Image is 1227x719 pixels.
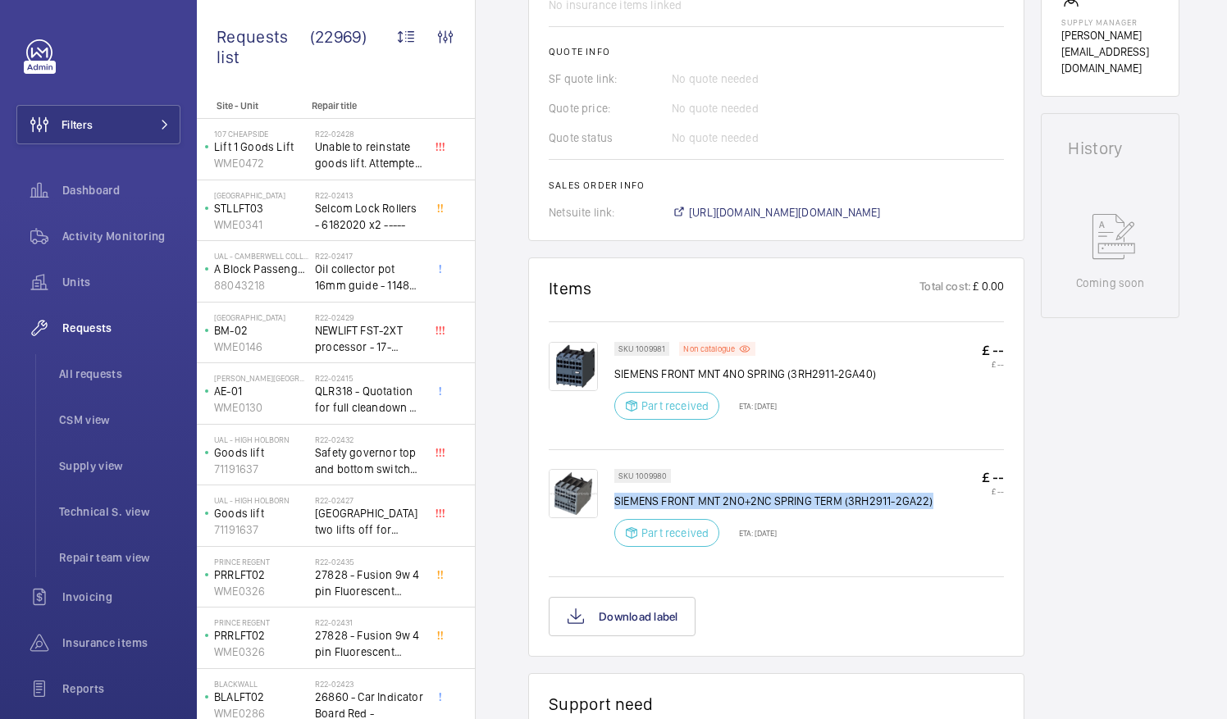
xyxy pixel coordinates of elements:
p: SIEMENS FRONT MNT 4NO SPRING (3RH2911-2GA40) [614,366,876,382]
p: 88043218 [214,277,308,294]
h2: R22-02432 [315,435,423,444]
p: UAL - High Holborn [214,435,308,444]
p: Prince Regent [214,617,308,627]
p: WME0130 [214,399,308,416]
p: Supply manager [1061,17,1159,27]
a: [URL][DOMAIN_NAME][DOMAIN_NAME] [672,204,881,221]
p: Blackwall [214,679,308,689]
img: bes2R2Vp3kDsbhGEOCNSoe1jRm5UJyWFohfxRthJ9LDzmaQy.jpeg [549,469,598,518]
h2: R22-02428 [315,129,423,139]
p: [PERSON_NAME][EMAIL_ADDRESS][DOMAIN_NAME] [1061,27,1159,76]
span: NEWLIFT FST-2XT processor - 17-02000003 1021,00 euros x1 [315,322,423,355]
span: QLR318 - Quotation for full cleandown of lift and motor room at, Workspace, [PERSON_NAME][GEOGRAP... [315,383,423,416]
p: SKU 1009981 [618,346,665,352]
span: Requests [62,320,180,336]
span: Supply view [59,457,180,474]
span: [GEOGRAPHIC_DATA] two lifts off for safety governor rope switches at top and bottom. Immediate de... [315,505,423,538]
p: SIEMENS FRONT MNT 2NO+2NC SPRING TERM (3RH2911-2GA22) [614,493,933,509]
p: UAL - High Holborn [214,495,308,505]
h1: Support need [549,694,654,714]
h2: R22-02417 [315,251,423,261]
p: Coming soon [1076,275,1145,291]
span: Units [62,274,180,290]
p: UAL - Camberwell College of Arts [214,251,308,261]
h2: R22-02413 [315,190,423,200]
p: BM-02 [214,322,308,339]
span: Safety governor top and bottom switches not working from an immediate defect. Lift passenger lift... [315,444,423,477]
p: A Block Passenger Lift 2 (B) L/H [214,261,308,277]
p: Part received [641,525,709,541]
button: Download label [549,597,696,636]
p: Lift 1 Goods Lift [214,139,308,155]
h2: R22-02423 [315,679,423,689]
span: Requests list [217,26,310,67]
h2: Quote info [549,46,1004,57]
p: PRRLFT02 [214,627,308,644]
span: Selcom Lock Rollers - 6182020 x2 ----- [315,200,423,233]
span: Dashboard [62,182,180,198]
h2: R22-02435 [315,557,423,567]
p: WME0472 [214,155,308,171]
span: Reports [62,680,180,697]
img: JmJKIA3keZP1lLergZ1e2b3KUTKNAgUXWrpo9eFSnWtx5l-3.png [549,342,598,391]
p: Goods lift [214,505,308,521]
p: ETA: [DATE] [729,528,777,538]
span: Oil collector pot 16mm guide - 11482 x2 [315,261,423,294]
p: BLALFT02 [214,689,308,705]
h2: R22-02415 [315,373,423,383]
span: Invoicing [62,589,180,605]
p: SKU 1009980 [618,473,667,479]
h1: History [1068,140,1152,157]
span: CSM view [59,412,180,428]
h2: R22-02429 [315,312,423,322]
p: 107 Cheapside [214,129,308,139]
p: WME0341 [214,216,308,233]
span: Filters [62,116,93,133]
p: Prince Regent [214,557,308,567]
p: WME0326 [214,583,308,599]
p: £ -- [982,359,1004,369]
span: Activity Monitoring [62,228,180,244]
p: [GEOGRAPHIC_DATA] [214,312,308,322]
span: Repair team view [59,549,180,566]
span: All requests [59,366,180,382]
p: £ -- [982,342,1004,359]
button: Filters [16,105,180,144]
span: Insurance items [62,635,180,651]
p: Repair title [312,100,420,111]
p: WME0146 [214,339,308,355]
span: [URL][DOMAIN_NAME][DOMAIN_NAME] [689,204,881,221]
p: £ 0.00 [971,278,1004,298]
h2: R22-02427 [315,495,423,505]
p: 71191637 [214,521,308,538]
p: AE-01 [214,383,308,399]
p: £ -- [982,486,1004,496]
p: [GEOGRAPHIC_DATA] [214,190,308,200]
p: Part received [641,398,709,414]
p: Total cost: [919,278,971,298]
span: 27828 - Fusion 9w 4 pin Fluorescent Lamp / Bulb - Used on Prince regent lift No2 car top test con... [315,627,423,660]
p: 71191637 [214,461,308,477]
p: ETA: [DATE] [729,401,777,411]
p: Goods lift [214,444,308,461]
h2: R22-02431 [315,617,423,627]
p: Non catalogue [683,346,735,352]
p: £ -- [982,469,1004,486]
h1: Items [549,278,592,298]
p: PRRLFT02 [214,567,308,583]
span: Technical S. view [59,503,180,520]
p: WME0326 [214,644,308,660]
p: [PERSON_NAME][GEOGRAPHIC_DATA] [214,373,308,383]
p: STLLFT03 [214,200,308,216]
span: 27828 - Fusion 9w 4 pin Fluorescent Lamp / Bulb - Used on Prince regent lift No2 car top test con... [315,567,423,599]
h2: Sales order info [549,180,1004,191]
span: Unable to reinstate goods lift. Attempted to swap control boards with PL2, no difference. Technic... [315,139,423,171]
p: Site - Unit [197,100,305,111]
